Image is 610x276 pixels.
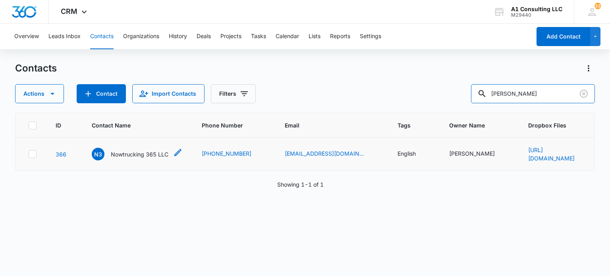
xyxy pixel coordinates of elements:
[511,12,562,18] div: account id
[398,121,419,129] span: Tags
[14,24,39,49] button: Overview
[48,24,81,49] button: Leads Inbox
[285,121,367,129] span: Email
[277,180,324,189] p: Showing 1-1 of 1
[449,149,509,159] div: Owner Name - Cesar Vasquez - Select to Edit Field
[132,84,205,103] button: Import Contacts
[92,148,183,160] div: Contact Name - Nowtrucking 365 LLC - Select to Edit Field
[169,24,187,49] button: History
[595,3,601,9] div: notifications count
[449,121,509,129] span: Owner Name
[111,150,168,158] p: Nowtrucking 365 LLC
[577,87,590,100] button: Clear
[285,149,378,159] div: Email - nowtrucking365@gmail.com - Select to Edit Field
[123,24,159,49] button: Organizations
[398,149,430,159] div: Tags - English - Select to Edit Field
[202,149,251,158] a: [PHONE_NUMBER]
[56,151,66,158] a: Navigate to contact details page for Nowtrucking 365 LLC
[595,3,601,9] span: 33
[528,121,589,129] span: Dropbox Files
[251,24,266,49] button: Tasks
[537,27,590,46] button: Add Contact
[202,121,266,129] span: Phone Number
[528,146,589,162] div: Dropbox Files - https://www.dropbox.com/sh/gw4gbpq782spwb3/AAD9GoXoeoCGUVkrTtp4WT7Fa?dl=0 - Selec...
[15,62,57,74] h1: Contacts
[77,84,126,103] button: Add Contact
[56,121,61,129] span: ID
[92,121,171,129] span: Contact Name
[471,84,595,103] input: Search Contacts
[582,62,595,75] button: Actions
[15,84,64,103] button: Actions
[90,24,114,49] button: Contacts
[211,84,256,103] button: Filters
[449,149,495,158] div: [PERSON_NAME]
[285,149,364,158] a: [EMAIL_ADDRESS][DOMAIN_NAME]
[61,7,77,15] span: CRM
[92,148,104,160] span: N3
[220,24,241,49] button: Projects
[398,149,416,158] div: English
[528,147,575,162] a: [URL][DOMAIN_NAME]
[309,24,320,49] button: Lists
[330,24,350,49] button: Reports
[511,6,562,12] div: account name
[276,24,299,49] button: Calendar
[360,24,381,49] button: Settings
[202,149,266,159] div: Phone Number - 551-330-8020 - Select to Edit Field
[197,24,211,49] button: Deals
